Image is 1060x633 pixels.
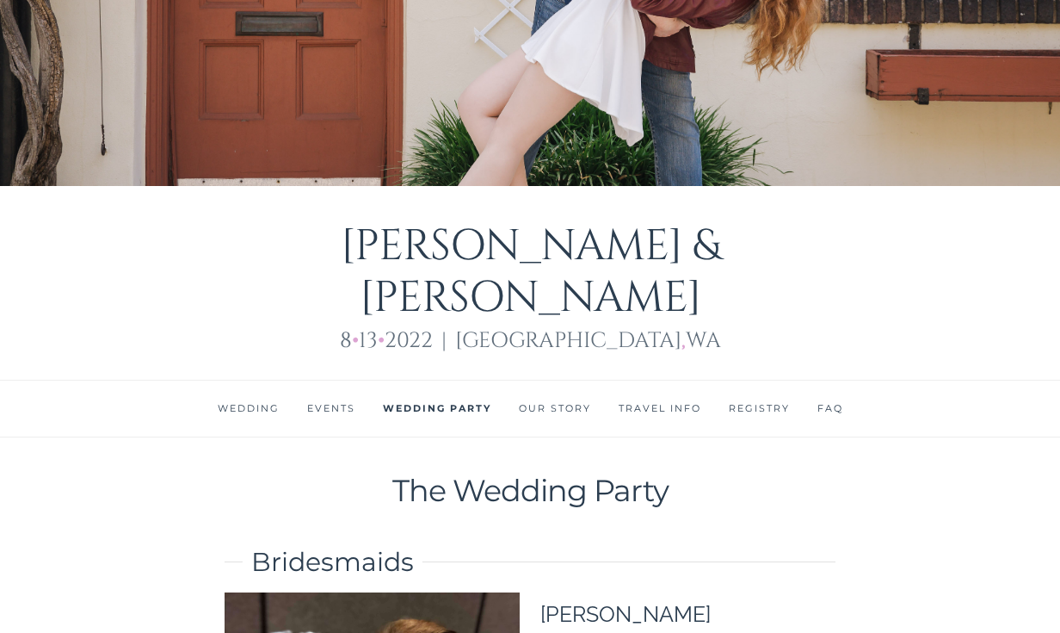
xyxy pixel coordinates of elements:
span: • [352,326,359,355]
a: Our Story [519,402,591,414]
p: 8 13 2022 [GEOGRAPHIC_DATA] WA [225,324,835,380]
a: Events [307,402,355,414]
h1: [PERSON_NAME] & [PERSON_NAME] [225,220,835,324]
span: , [681,326,686,355]
a: Wedding [218,402,280,414]
a: FAQ [817,402,843,414]
a: [PERSON_NAME] & [PERSON_NAME]8•13•2022|[GEOGRAPHIC_DATA],WA [207,186,853,380]
h2: The Wedding Party [225,472,835,510]
span: | [441,326,447,355]
a: Wedding Party [383,402,491,414]
a: Travel Info [619,402,701,414]
a: Registry [729,402,790,414]
span: • [378,326,385,355]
